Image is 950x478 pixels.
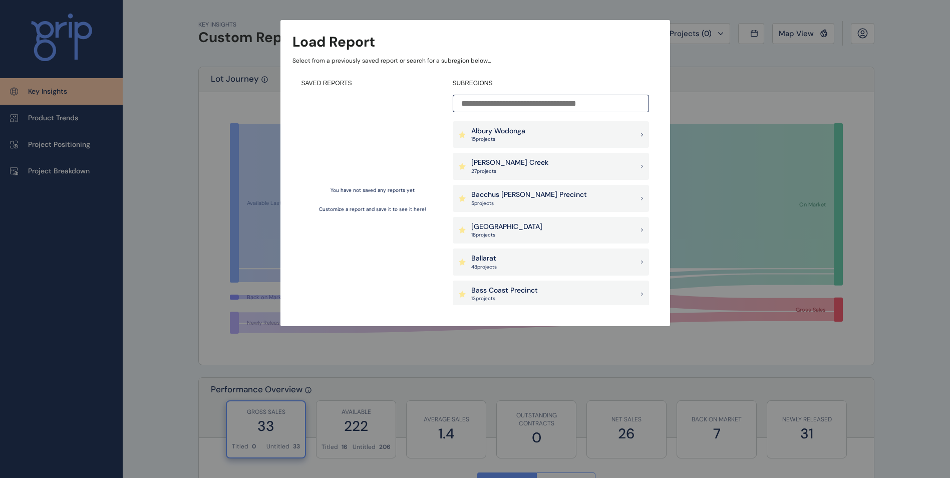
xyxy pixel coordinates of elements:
[471,200,587,207] p: 5 project s
[301,79,444,88] h4: SAVED REPORTS
[331,187,415,194] p: You have not saved any reports yet
[471,222,542,232] p: [GEOGRAPHIC_DATA]
[471,158,548,168] p: [PERSON_NAME] Creek
[471,168,548,175] p: 27 project s
[471,264,497,271] p: 48 project s
[471,295,538,302] p: 13 project s
[471,231,542,238] p: 18 project s
[471,126,525,136] p: Albury Wodonga
[471,254,497,264] p: Ballarat
[471,190,587,200] p: Bacchus [PERSON_NAME] Precinct
[453,79,649,88] h4: SUBREGIONS
[292,32,375,52] h3: Load Report
[471,286,538,296] p: Bass Coast Precinct
[471,136,525,143] p: 15 project s
[292,57,658,65] p: Select from a previously saved report or search for a subregion below...
[319,206,426,213] p: Customize a report and save it to see it here!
